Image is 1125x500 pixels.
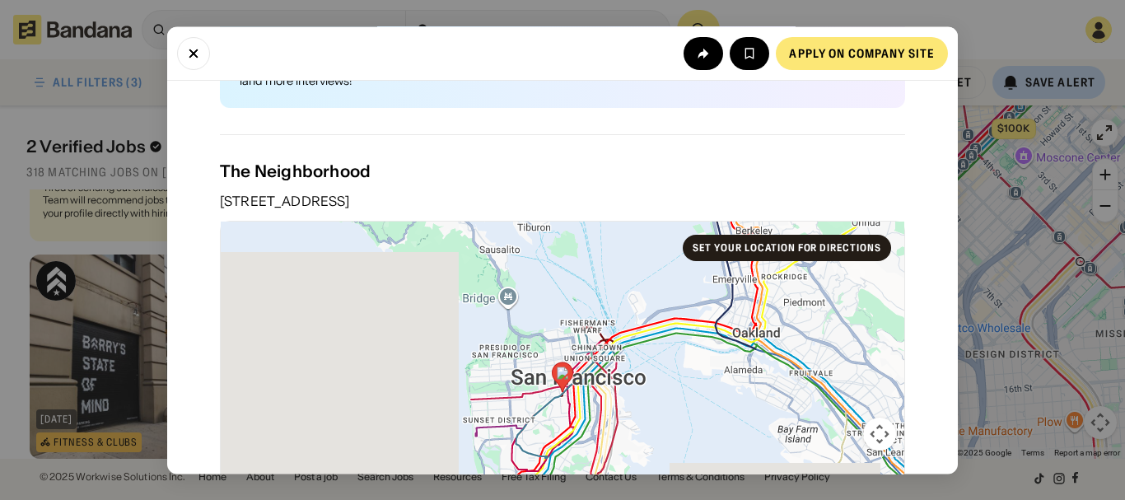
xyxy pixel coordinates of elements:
[220,195,905,208] div: [STREET_ADDRESS]
[693,244,881,254] div: Set your location for directions
[789,47,935,58] div: Apply on company site
[863,418,896,451] button: Map camera controls
[220,162,905,182] div: The Neighborhood
[177,36,210,69] button: Close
